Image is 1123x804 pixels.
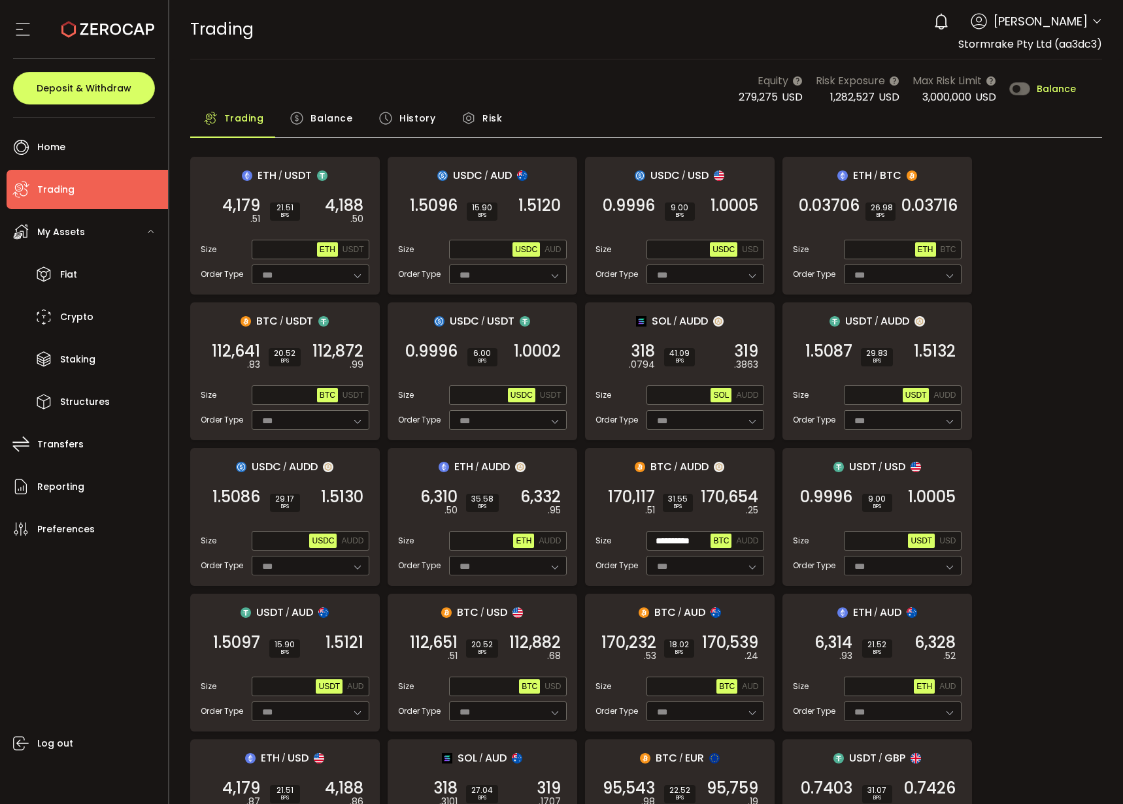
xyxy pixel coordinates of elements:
[670,204,690,212] span: 9.00
[603,199,655,212] span: 0.9996
[734,345,758,358] span: 319
[344,679,366,694] button: AUD
[674,461,678,473] em: /
[711,388,731,402] button: SOL
[60,265,77,284] span: Fiat
[320,245,335,254] span: ETH
[939,536,956,545] span: USD
[875,315,879,327] em: /
[245,753,256,764] img: eth_portfolio.svg
[866,357,888,365] i: BPS
[482,105,502,131] span: Risk
[343,245,364,254] span: USDT
[652,313,671,329] span: SOL
[640,753,650,764] img: btc_portfolio.svg
[513,534,534,548] button: ETH
[60,393,110,411] span: Structures
[635,170,645,181] img: usdc_portfolio.svg
[680,458,709,475] span: AUDD
[608,490,655,504] span: 170,117
[645,504,655,517] em: .51
[487,313,514,329] span: USDT
[288,750,309,766] span: USD
[283,461,287,473] em: /
[879,461,882,473] em: /
[713,316,724,327] img: zuPXiwguUFiBOIQyqLOiXsnnNitlx7q4LCwEbLHADjIpTka+Lip0HH8D0VTrd02z+wEAAAAASUVORK5CYII=
[437,170,448,181] img: usdc_portfolio.svg
[914,636,956,649] span: 6,328
[318,316,329,327] img: usdt_portfolio.svg
[595,389,611,401] span: Size
[711,199,758,212] span: 1.0005
[941,245,956,254] span: BTC
[793,389,809,401] span: Size
[901,199,958,212] span: 0.03716
[679,313,708,329] span: AUDD
[250,212,260,226] em: .51
[515,462,526,472] img: zuPXiwguUFiBOIQyqLOiXsnnNitlx7q4LCwEbLHADjIpTka+Lip0HH8D0VTrd02z+wEAAAAASUVORK5CYII=
[958,37,1102,52] span: Stormrake Pty Ltd (aa3dc3)
[512,607,523,618] img: usd_portfolio.svg
[839,649,852,663] em: .93
[714,170,724,181] img: usd_portfolio.svg
[937,534,958,548] button: USD
[190,18,254,40] span: Trading
[212,345,260,358] span: 112,641
[509,636,561,649] span: 112,882
[714,462,724,472] img: zuPXiwguUFiBOIQyqLOiXsnnNitlx7q4LCwEbLHADjIpTka+Lip0HH8D0VTrd02z+wEAAAAASUVORK5CYII=
[903,388,930,402] button: USDT
[911,462,921,472] img: usd_portfolio.svg
[274,349,295,357] span: 20.52
[905,391,927,400] span: USDT
[284,167,312,184] span: USDT
[709,753,720,764] img: eur_portfolio.svg
[339,534,366,548] button: AUDD
[849,458,877,475] span: USDT
[512,242,540,257] button: USDC
[518,199,561,212] span: 1.5120
[688,167,709,184] span: USD
[398,705,441,717] span: Order Type
[967,663,1123,804] div: Chat Widget
[684,604,705,620] span: AUD
[837,170,848,181] img: eth_portfolio.svg
[316,679,343,694] button: USDT
[908,534,935,548] button: USDT
[746,504,758,517] em: .25
[212,490,260,504] span: 1.5086
[37,138,65,157] span: Home
[434,316,444,327] img: usdc_portfolio.svg
[742,245,758,254] span: USD
[595,705,638,717] span: Order Type
[793,268,835,280] span: Order Type
[911,536,932,545] span: USDT
[595,244,611,255] span: Size
[314,753,324,764] img: usd_portfolio.svg
[514,345,561,358] span: 1.0002
[275,641,295,649] span: 15.90
[650,167,680,184] span: USDC
[201,705,243,717] span: Order Type
[410,636,458,649] span: 112,651
[515,245,537,254] span: USDC
[512,753,522,764] img: aud_portfolio.svg
[678,607,682,619] em: /
[712,245,735,254] span: USDC
[853,167,872,184] span: ETH
[937,679,958,694] button: AUD
[793,414,835,426] span: Order Type
[201,244,216,255] span: Size
[511,391,533,400] span: USDC
[595,535,611,547] span: Size
[241,607,251,618] img: usdt_portfolio.svg
[736,536,758,545] span: AUDD
[450,313,479,329] span: USDC
[481,315,485,327] em: /
[871,204,890,212] span: 26.98
[542,242,563,257] button: AUD
[867,495,887,503] span: 9.00
[247,358,260,372] em: .83
[914,316,925,327] img: zuPXiwguUFiBOIQyqLOiXsnnNitlx7q4LCwEbLHADjIpTka+Lip0HH8D0VTrd02z+wEAAAAASUVORK5CYII=
[880,167,901,184] span: BTC
[508,388,535,402] button: USDC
